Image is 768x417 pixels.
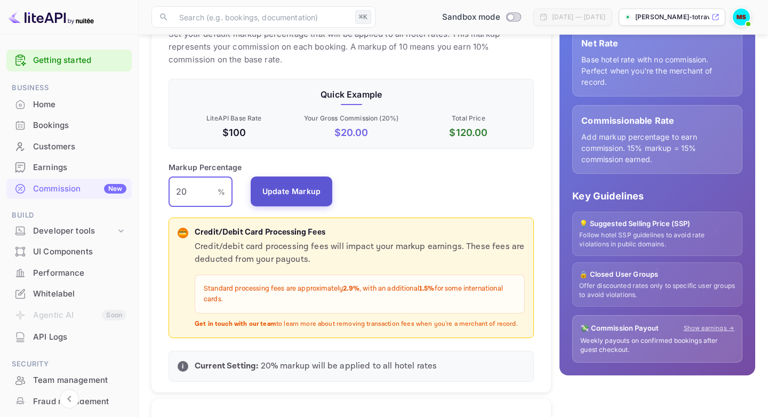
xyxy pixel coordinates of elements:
a: Getting started [33,54,126,67]
p: Credit/Debit Card Processing Fees [195,227,525,239]
div: Switch to Production mode [438,11,525,23]
p: $ 120.00 [412,125,525,140]
div: Fraud management [33,396,126,408]
p: Commissionable Rate [581,114,733,127]
p: Standard processing fees are approximately , with an additional for some international cards. [204,284,516,304]
a: Performance [6,263,132,283]
p: Markup Percentage [169,162,242,173]
a: Show earnings → [684,324,734,333]
div: Getting started [6,50,132,71]
a: Customers [6,137,132,156]
div: Whitelabel [33,288,126,300]
p: 💡 Suggested Selling Price (SSP) [579,219,735,229]
div: API Logs [33,331,126,343]
a: API Logs [6,327,132,347]
p: Add markup percentage to earn commission. 15% markup = 15% commission earned. [581,131,733,165]
p: Total Price [412,114,525,123]
p: Quick Example [178,88,525,101]
img: LiteAPI logo [9,9,94,26]
p: [PERSON_NAME]-totravel.... [635,12,709,22]
div: Home [33,99,126,111]
div: ⌘K [355,10,371,24]
p: to learn more about removing transaction fees when you're a merchant of record. [195,320,525,329]
p: Offer discounted rates only to specific user groups to avoid violations. [579,282,735,300]
strong: Current Setting: [195,360,258,372]
div: Bookings [6,115,132,136]
a: Team management [6,370,132,390]
span: Sandbox mode [442,11,500,23]
p: $100 [178,125,291,140]
div: Earnings [6,157,132,178]
div: Developer tools [6,222,132,240]
div: Commission [33,183,126,195]
div: Earnings [33,162,126,174]
span: Build [6,210,132,221]
input: Search (e.g. bookings, documentation) [173,6,351,28]
div: Bookings [33,119,126,132]
p: $ 20.00 [295,125,408,140]
span: Business [6,82,132,94]
p: Follow hotel SSP guidelines to avoid rate violations in public domains. [579,231,735,249]
div: UI Components [33,246,126,258]
a: CommissionNew [6,179,132,198]
p: i [182,362,183,371]
p: 💸 Commission Payout [580,323,659,334]
div: UI Components [6,242,132,262]
strong: Get in touch with our team [195,320,276,328]
p: Weekly payouts on confirmed bookings after guest checkout. [580,336,734,355]
button: Collapse navigation [60,389,79,408]
div: Whitelabel [6,284,132,304]
div: Performance [33,267,126,279]
p: Net Rate [581,37,733,50]
div: API Logs [6,327,132,348]
p: 20 % markup will be applied to all hotel rates [195,360,525,373]
div: [DATE] — [DATE] [552,12,605,22]
input: 0 [169,177,218,207]
p: Set your default markup percentage that will be applied to all hotel rates. This markup represent... [169,28,534,66]
p: Your Gross Commission ( 20 %) [295,114,408,123]
a: Earnings [6,157,132,177]
div: Home [6,94,132,115]
a: Bookings [6,115,132,135]
a: Whitelabel [6,284,132,303]
div: Developer tools [33,225,116,237]
strong: 1.5% [419,284,435,293]
p: 💳 [179,228,187,238]
div: Team management [6,370,132,391]
p: Key Guidelines [572,189,742,203]
div: Team management [33,374,126,387]
a: Fraud management [6,391,132,411]
p: 🔒 Closed User Groups [579,269,735,280]
strong: 2.9% [343,284,359,293]
button: Update Markup [251,177,333,206]
div: New [104,184,126,194]
div: Performance [6,263,132,284]
span: Security [6,358,132,370]
p: LiteAPI Base Rate [178,114,291,123]
a: Home [6,94,132,114]
div: Customers [6,137,132,157]
a: UI Components [6,242,132,261]
p: Credit/debit card processing fees will impact your markup earnings. These fees are deducted from ... [195,240,525,266]
img: Mukul Sharma [733,9,750,26]
div: Fraud management [6,391,132,412]
div: Customers [33,141,126,153]
p: Base hotel rate with no commission. Perfect when you're the merchant of record. [581,54,733,87]
div: CommissionNew [6,179,132,199]
p: % [218,186,225,197]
